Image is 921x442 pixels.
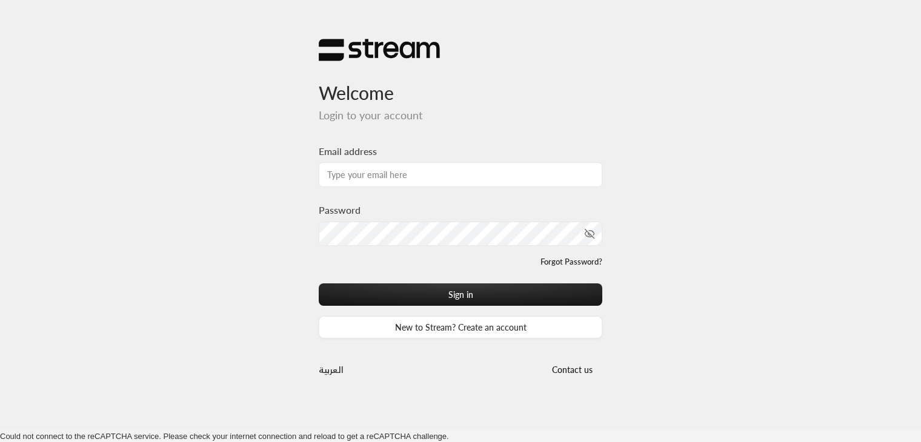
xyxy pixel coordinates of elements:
[319,316,602,338] a: New to Stream? Create an account
[542,364,602,375] a: Contact us
[319,283,602,306] button: Sign in
[319,62,602,104] h3: Welcome
[319,144,377,159] label: Email address
[319,162,602,187] input: Type your email here
[542,358,602,380] button: Contact us
[579,223,600,244] button: toggle password visibility
[319,109,602,122] h5: Login to your account
[540,256,602,268] a: Forgot Password?
[319,38,440,62] img: Stream Logo
[319,203,361,217] label: Password
[319,358,344,380] a: العربية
